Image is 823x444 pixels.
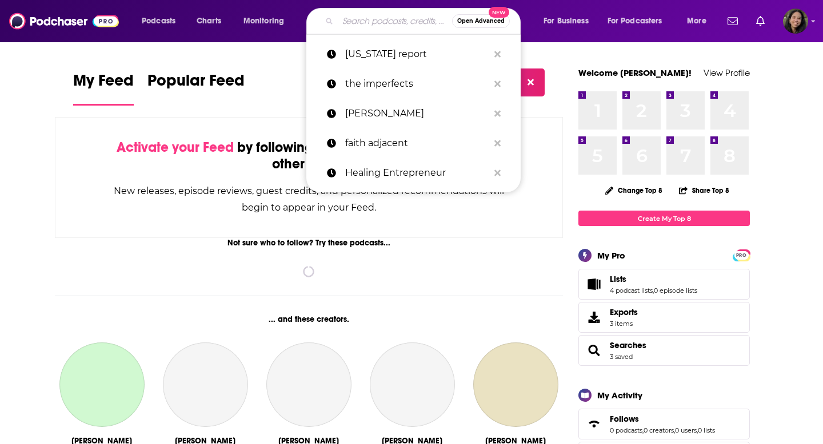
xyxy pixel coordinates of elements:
[338,12,452,30] input: Search podcasts, credits, & more...
[142,13,175,29] span: Podcasts
[582,276,605,292] a: Lists
[306,128,521,158] a: faith adjacent
[598,183,669,197] button: Change Top 8
[317,8,532,34] div: Search podcasts, credits, & more...
[582,342,605,358] a: Searches
[345,128,489,158] p: faith adjacent
[473,342,558,427] a: Ed Opperman
[783,9,808,34] span: Logged in as BroadleafBooks2
[306,99,521,128] a: [PERSON_NAME]
[610,307,638,317] span: Exports
[687,13,706,29] span: More
[610,320,638,328] span: 3 items
[582,309,605,325] span: Exports
[610,426,642,434] a: 0 podcasts
[9,10,119,32] img: Podchaser - Follow, Share and Rate Podcasts
[457,18,505,24] span: Open Advanced
[578,302,750,333] a: Exports
[73,71,134,106] a: My Feed
[544,13,589,29] span: For Business
[674,426,675,434] span: ,
[610,353,633,361] a: 3 saved
[197,13,221,29] span: Charts
[147,71,245,106] a: Popular Feed
[679,12,721,30] button: open menu
[578,269,750,300] span: Lists
[370,342,454,427] a: Qiant Myers
[189,12,228,30] a: Charts
[610,414,639,424] span: Follows
[243,13,284,29] span: Monitoring
[610,274,697,284] a: Lists
[73,71,134,97] span: My Feed
[452,14,510,28] button: Open AdvancedNew
[678,179,730,201] button: Share Top 8
[147,71,245,97] span: Popular Feed
[653,286,654,294] span: ,
[582,416,605,432] a: Follows
[600,12,679,30] button: open menu
[654,286,697,294] a: 0 episode lists
[117,139,234,156] span: Activate your Feed
[675,426,697,434] a: 0 users
[578,211,750,226] a: Create My Top 8
[723,11,742,31] a: Show notifications dropdown
[578,335,750,366] span: Searches
[59,342,144,427] a: Matt Williamson
[345,158,489,188] p: Healing Entrepreneur
[345,99,489,128] p: Kojo Nnamdi
[734,251,748,259] a: PRO
[608,13,662,29] span: For Podcasters
[578,67,692,78] a: Welcome [PERSON_NAME]!
[698,426,715,434] a: 0 lists
[752,11,769,31] a: Show notifications dropdown
[704,67,750,78] a: View Profile
[597,250,625,261] div: My Pro
[306,69,521,99] a: the imperfects
[734,251,748,260] span: PRO
[163,342,247,427] a: Ross Jackson
[783,9,808,34] button: Show profile menu
[134,12,190,30] button: open menu
[235,12,299,30] button: open menu
[489,7,509,18] span: New
[642,426,644,434] span: ,
[644,426,674,434] a: 0 creators
[783,9,808,34] img: User Profile
[306,158,521,188] a: Healing Entrepreneur
[113,183,505,216] div: New releases, episode reviews, guest credits, and personalized recommendations will begin to appe...
[610,274,626,284] span: Lists
[345,69,489,99] p: the imperfects
[266,342,351,427] a: Tony Wiggins
[597,390,642,401] div: My Activity
[610,286,653,294] a: 4 podcast lists
[610,414,715,424] a: Follows
[610,340,646,350] a: Searches
[345,39,489,69] p: rhode island report
[536,12,603,30] button: open menu
[55,238,563,248] div: Not sure who to follow? Try these podcasts...
[578,409,750,439] span: Follows
[306,39,521,69] a: [US_STATE] report
[113,139,505,172] div: by following Podcasts, Creators, Lists, and other Users!
[697,426,698,434] span: ,
[55,314,563,324] div: ... and these creators.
